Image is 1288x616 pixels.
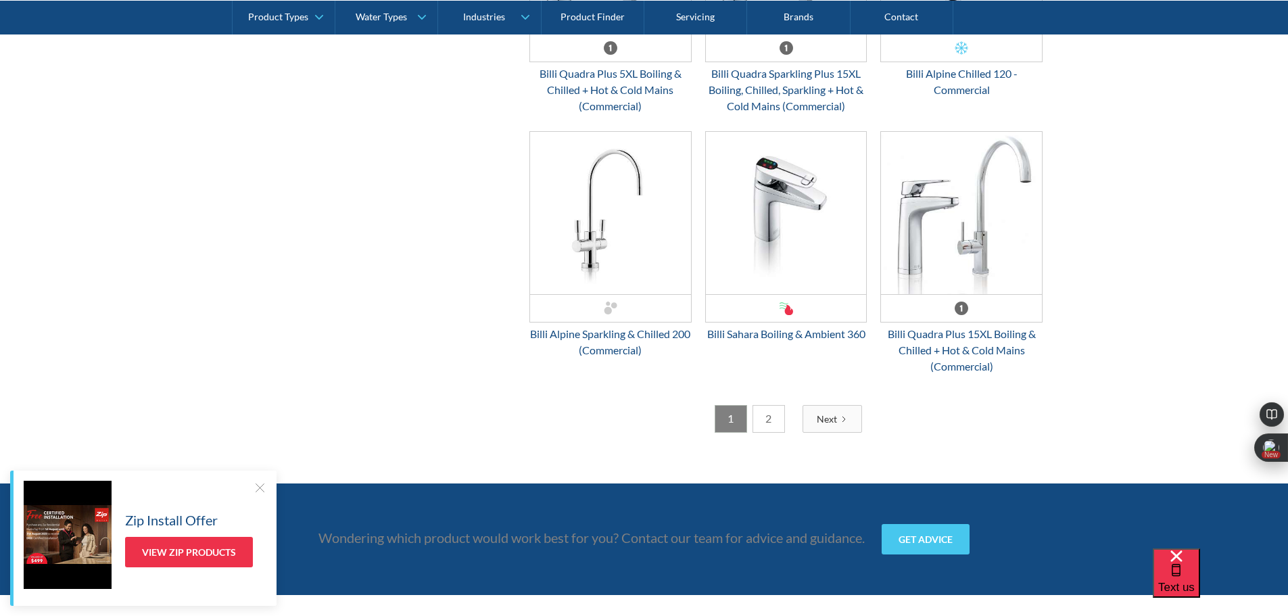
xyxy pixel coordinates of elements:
[880,131,1043,375] a: Billi Quadra Plus 15XL Boiling & Chilled + Hot & Cold Mains (Commercial)Billi Quadra Plus 15XL Bo...
[125,510,218,530] h5: Zip Install Offer
[881,132,1042,294] img: Billi Quadra Plus 15XL Boiling & Chilled + Hot & Cold Mains (Commercial)
[24,481,112,589] img: Zip Install Offer
[318,527,865,548] p: Wondering which product would work best for you? Contact our team for advice and guidance.
[529,131,692,358] a: Billi Alpine Sparkling & Chilled 200 (Commercial)Billi Alpine Sparkling & Chilled 200 (Commercial)
[880,326,1043,375] div: Billi Quadra Plus 15XL Boiling & Chilled + Hot & Cold Mains (Commercial)
[530,132,691,294] img: Billi Alpine Sparkling & Chilled 200 (Commercial)
[705,326,867,342] div: Billi Sahara Boiling & Ambient 360
[529,326,692,358] div: Billi Alpine Sparkling & Chilled 200 (Commercial)
[705,66,867,114] div: Billi Quadra Sparkling Plus 15XL Boiling, Chilled, Sparkling + Hot & Cold Mains (Commercial)
[803,405,862,433] a: Next Page
[125,537,253,567] a: View Zip Products
[463,11,505,22] div: Industries
[882,524,970,554] a: Get advice
[706,132,867,294] img: Billi Sahara Boiling & Ambient 360
[753,405,785,433] a: 2
[529,66,692,114] div: Billi Quadra Plus 5XL Boiling & Chilled + Hot & Cold Mains (Commercial)
[1153,548,1288,616] iframe: podium webchat widget bubble
[715,405,747,433] a: 1
[817,412,837,426] div: Next
[705,131,867,342] a: Billi Sahara Boiling & Ambient 360Billi Sahara Boiling & Ambient 360
[248,11,308,22] div: Product Types
[356,11,407,22] div: Water Types
[880,66,1043,98] div: Billi Alpine Chilled 120 - Commercial
[529,405,1043,433] div: List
